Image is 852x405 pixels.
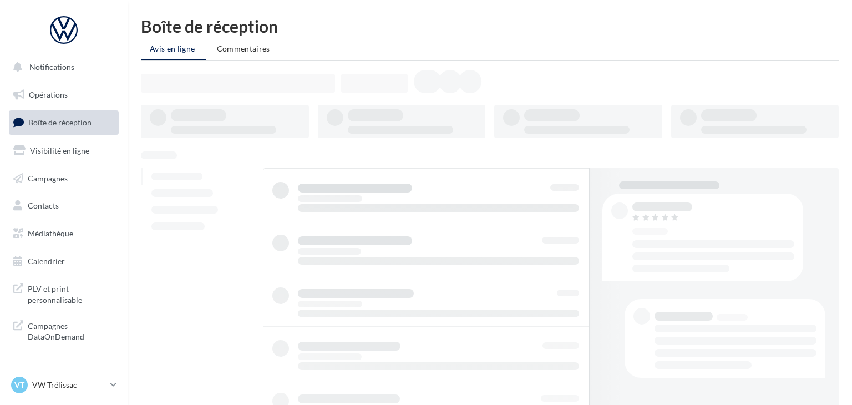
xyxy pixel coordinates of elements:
a: Médiathèque [7,222,121,245]
a: PLV et print personnalisable [7,277,121,310]
span: VT [14,379,24,391]
span: Contacts [28,201,59,210]
button: Notifications [7,55,116,79]
span: Visibilité en ligne [30,146,89,155]
span: Boîte de réception [28,118,92,127]
span: Campagnes DataOnDemand [28,318,114,342]
span: Notifications [29,62,74,72]
span: Médiathèque [28,229,73,238]
div: Boîte de réception [141,18,839,34]
span: Calendrier [28,256,65,266]
span: PLV et print personnalisable [28,281,114,305]
p: VW Trélissac [32,379,106,391]
a: Calendrier [7,250,121,273]
span: Commentaires [217,44,270,53]
a: VT VW Trélissac [9,374,119,396]
a: Boîte de réception [7,110,121,134]
span: Campagnes [28,173,68,183]
a: Opérations [7,83,121,107]
a: Contacts [7,194,121,217]
a: Visibilité en ligne [7,139,121,163]
a: Campagnes DataOnDemand [7,314,121,347]
a: Campagnes [7,167,121,190]
span: Opérations [29,90,68,99]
